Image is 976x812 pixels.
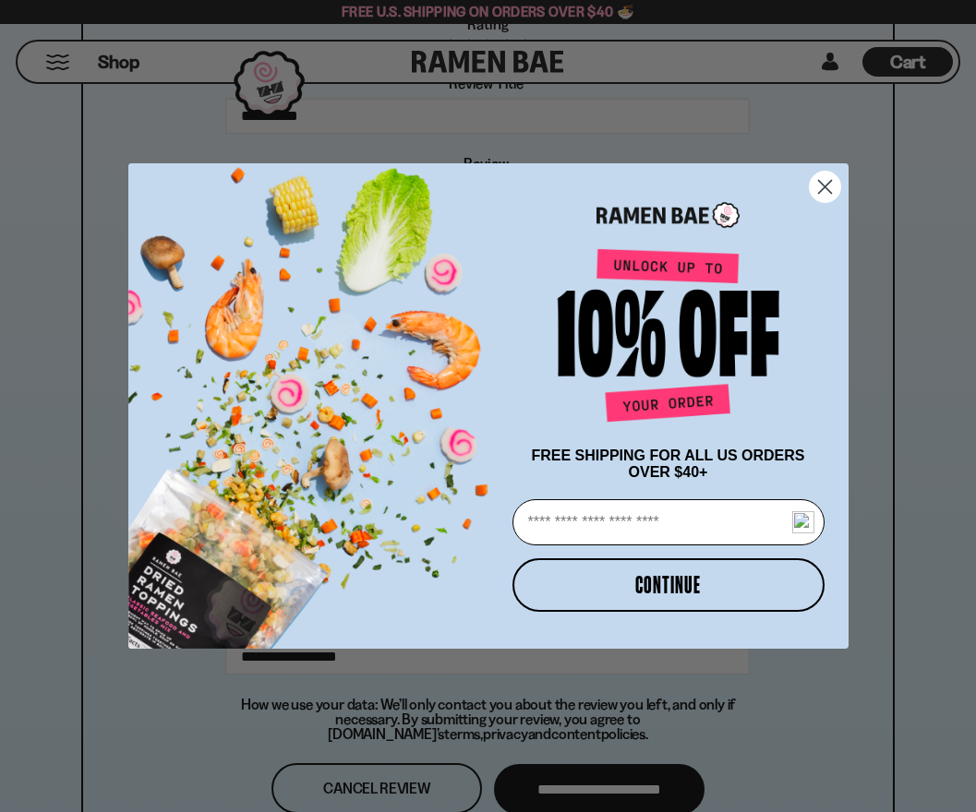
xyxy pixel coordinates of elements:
[128,147,505,649] img: ce7035ce-2e49-461c-ae4b-8ade7372f32c.png
[512,558,825,612] button: CONTINUE
[553,248,784,429] img: Unlock up to 10% off
[596,200,740,231] img: Ramen Bae Logo
[809,171,841,203] button: Close dialog
[531,448,804,480] span: FREE SHIPPING FOR ALL US ORDERS OVER $40+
